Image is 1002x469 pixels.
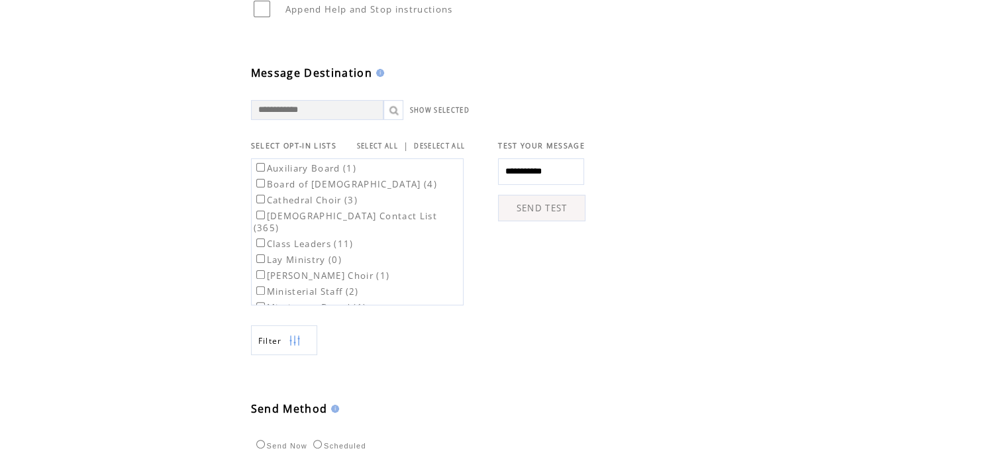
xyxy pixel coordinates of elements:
input: Missionary Board (1) [256,302,265,311]
label: [PERSON_NAME] Choir (1) [254,270,390,282]
span: | [403,140,409,152]
input: Cathedral Choir (3) [256,195,265,203]
span: Append Help and Stop instructions [285,3,453,15]
label: Missionary Board (1) [254,301,367,313]
label: Auxiliary Board (1) [254,162,356,174]
label: Send Now [253,442,307,450]
label: Scheduled [310,442,366,450]
input: Ministerial Staff (2) [256,286,265,295]
span: Message Destination [251,66,372,80]
a: Filter [251,325,317,355]
label: Board of [DEMOGRAPHIC_DATA] (4) [254,178,437,190]
span: Send Method [251,401,328,416]
input: Board of [DEMOGRAPHIC_DATA] (4) [256,179,265,187]
input: Scheduled [313,440,322,448]
input: Class Leaders (11) [256,238,265,247]
a: DESELECT ALL [414,142,465,150]
input: [PERSON_NAME] Choir (1) [256,270,265,279]
label: Cathedral Choir (3) [254,194,358,206]
img: help.gif [327,405,339,413]
a: SEND TEST [498,195,585,221]
span: Show filters [258,335,282,346]
span: TEST YOUR MESSAGE [498,141,585,150]
label: Lay Ministry (0) [254,254,342,266]
label: [DEMOGRAPHIC_DATA] Contact List (365) [254,210,437,234]
label: Ministerial Staff (2) [254,286,359,297]
input: Lay Ministry (0) [256,254,265,263]
input: [DEMOGRAPHIC_DATA] Contact List (365) [256,211,265,219]
input: Send Now [256,440,265,448]
label: Class Leaders (11) [254,238,354,250]
span: SELECT OPT-IN LISTS [251,141,336,150]
img: help.gif [372,69,384,77]
img: filters.png [289,326,301,356]
input: Auxiliary Board (1) [256,163,265,172]
a: SELECT ALL [357,142,398,150]
a: SHOW SELECTED [410,106,470,115]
